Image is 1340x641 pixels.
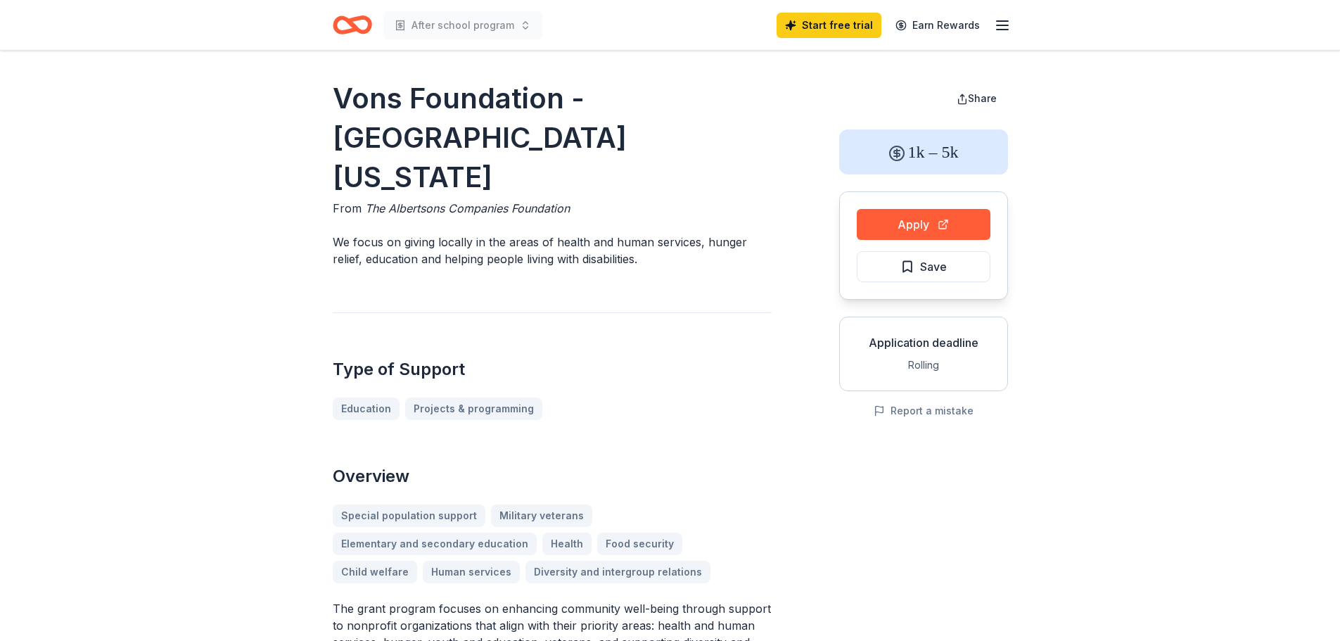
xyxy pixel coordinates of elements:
[333,8,372,42] a: Home
[851,334,996,351] div: Application deadline
[920,258,947,276] span: Save
[777,13,881,38] a: Start free trial
[857,209,990,240] button: Apply
[839,129,1008,174] div: 1k – 5k
[333,79,772,197] h1: Vons Foundation - [GEOGRAPHIC_DATA][US_STATE]
[333,200,772,217] div: From
[874,402,974,419] button: Report a mistake
[887,13,988,38] a: Earn Rewards
[333,358,772,381] h2: Type of Support
[365,201,570,215] span: The Albertsons Companies Foundation
[383,11,542,39] button: After school program
[857,251,990,282] button: Save
[333,234,772,267] p: We focus on giving locally in the areas of health and human services, hunger relief, education an...
[405,398,542,420] a: Projects & programming
[945,84,1008,113] button: Share
[968,92,997,104] span: Share
[411,17,514,34] span: After school program
[333,465,772,488] h2: Overview
[851,357,996,374] div: Rolling
[333,398,400,420] a: Education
